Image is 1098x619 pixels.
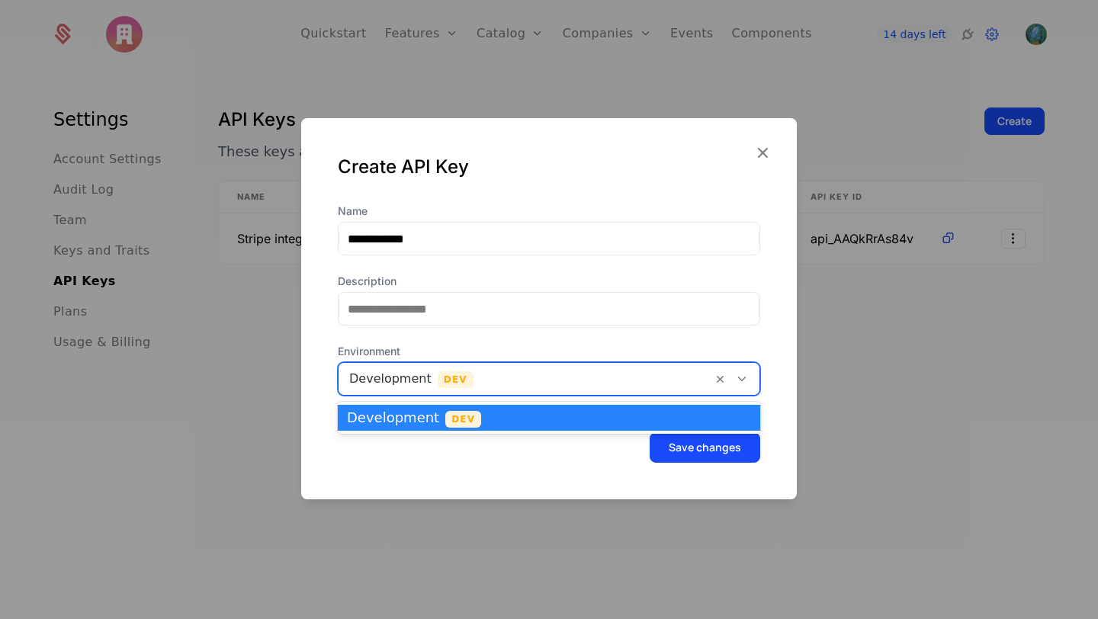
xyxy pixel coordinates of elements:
[347,411,439,425] span: Development
[650,432,760,463] button: Save changes
[445,411,481,428] span: Dev
[338,274,760,289] label: Description
[338,155,760,179] div: Create API Key
[338,204,760,219] label: Name
[338,344,760,359] span: Environment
